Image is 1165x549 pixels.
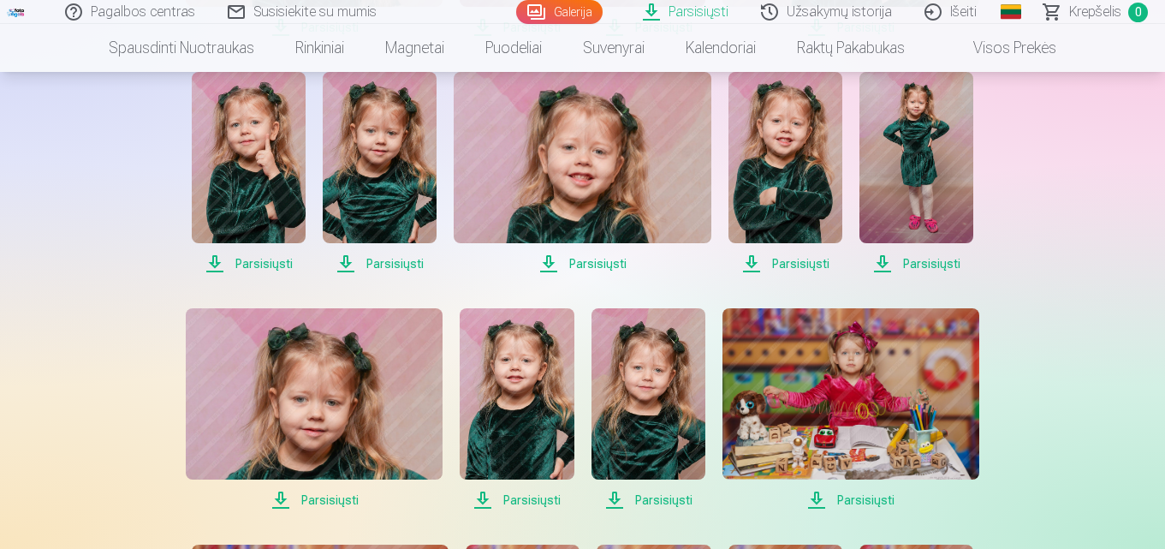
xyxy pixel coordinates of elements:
[323,72,437,274] a: Parsisiųsti
[454,72,710,274] a: Parsisiųsti
[88,24,275,72] a: Spausdinti nuotraukas
[728,254,842,274] span: Parsisiųsti
[365,24,465,72] a: Magnetai
[460,490,574,510] span: Parsisiųsti
[591,308,705,510] a: Parsisiųsti
[460,308,574,510] a: Parsisiųsti
[722,308,979,510] a: Parsisiųsti
[323,254,437,274] span: Parsisiųsti
[665,24,776,72] a: Kalendoriai
[925,24,1077,72] a: Visos prekės
[728,72,842,274] a: Parsisiųsti
[186,490,443,510] span: Parsisiųsti
[859,72,973,274] a: Parsisiųsti
[776,24,925,72] a: Raktų pakabukas
[192,254,306,274] span: Parsisiųsti
[275,24,365,72] a: Rinkiniai
[722,490,979,510] span: Parsisiųsti
[454,254,710,274] span: Parsisiųsti
[186,308,443,510] a: Parsisiųsti
[562,24,665,72] a: Suvenyrai
[1128,3,1148,22] span: 0
[465,24,562,72] a: Puodeliai
[192,72,306,274] a: Parsisiųsti
[859,254,973,274] span: Parsisiųsti
[7,7,26,17] img: /fa5
[591,490,705,510] span: Parsisiųsti
[1069,2,1121,22] span: Krepšelis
